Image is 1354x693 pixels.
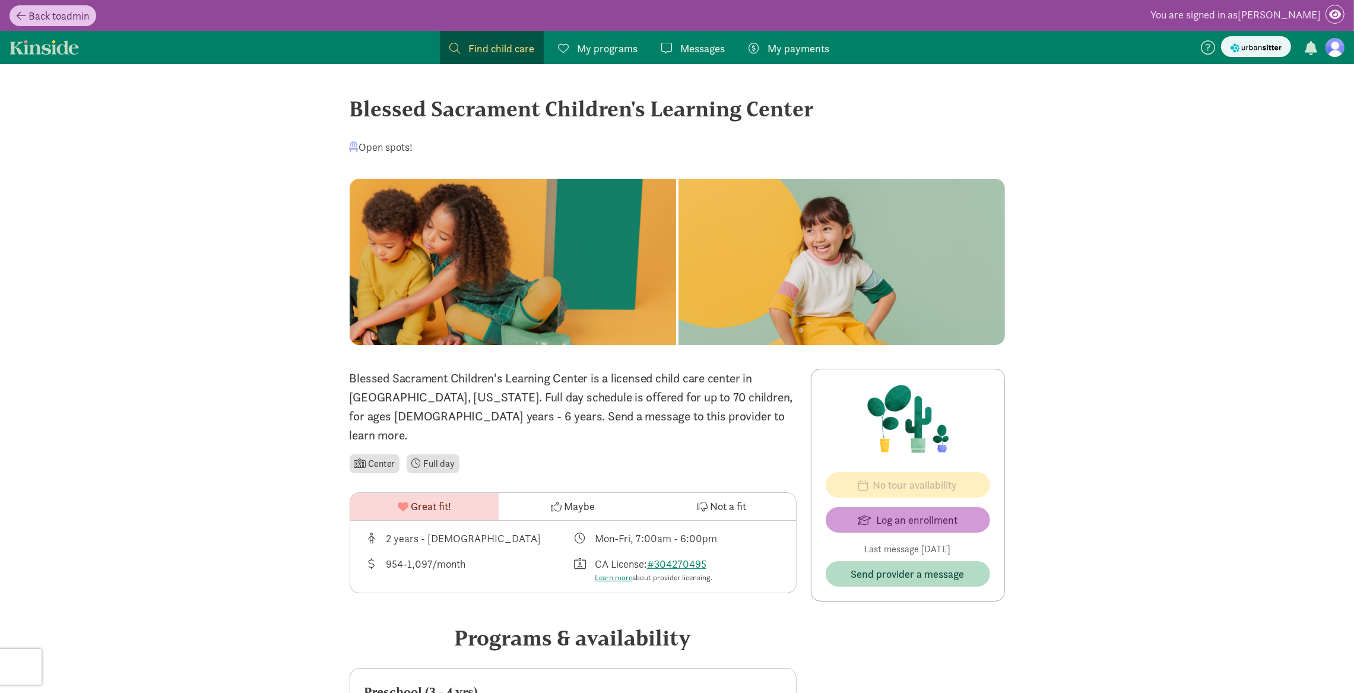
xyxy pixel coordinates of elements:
span: Maybe [564,498,595,514]
li: Full day [407,454,459,473]
a: Kinside [9,40,79,55]
div: CA License: [595,556,712,584]
span: Messages [680,40,725,56]
div: Programs & availability [350,622,797,654]
span: Great fit! [411,498,451,514]
div: 2 years - [DEMOGRAPHIC_DATA] [386,530,541,546]
li: Center [350,454,400,473]
span: No tour availability [873,477,957,493]
button: Great fit! [350,493,499,520]
button: Log an enrollment [826,507,990,533]
span: My programs [577,40,638,56]
a: My payments [739,31,839,64]
span: Not a fit [710,498,746,514]
div: Mon-Fri, 7:00am - 6:00pm [595,530,717,546]
div: Class schedule [573,530,782,546]
button: Maybe [499,493,647,520]
div: License number [573,556,782,584]
a: Messages [652,31,734,64]
img: urbansitter_logo_small.svg [1231,42,1282,54]
span: Log an enrollment [876,512,957,528]
a: Learn more [595,572,632,583]
div: Age range for children that this provider cares for [364,530,573,546]
div: about provider licensing. [595,572,712,584]
span: Back to [28,9,61,23]
button: Not a fit [647,493,795,520]
button: Send provider a message [826,561,990,587]
a: #304270495 [647,557,706,571]
span: My payments [768,40,829,56]
button: No tour availability [826,472,990,498]
div: Average tuition for this program [364,556,573,584]
div: Open spots! [350,139,413,155]
p: Last message [DATE] [826,542,990,556]
a: Find child care [440,31,544,64]
div: 954-1,097/month [386,556,466,584]
a: Back toadmin [9,5,96,26]
span: Send provider a message [851,566,965,582]
p: Blessed Sacrament Children's Learning Center is a licensed child care center in [GEOGRAPHIC_DATA]... [350,369,797,445]
div: Blessed Sacrament Children's Learning Center [350,93,1005,125]
span: You are signed in as [1150,8,1238,21]
div: [PERSON_NAME] [1150,5,1345,26]
a: My programs [548,31,647,64]
span: Find child care [468,40,534,56]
